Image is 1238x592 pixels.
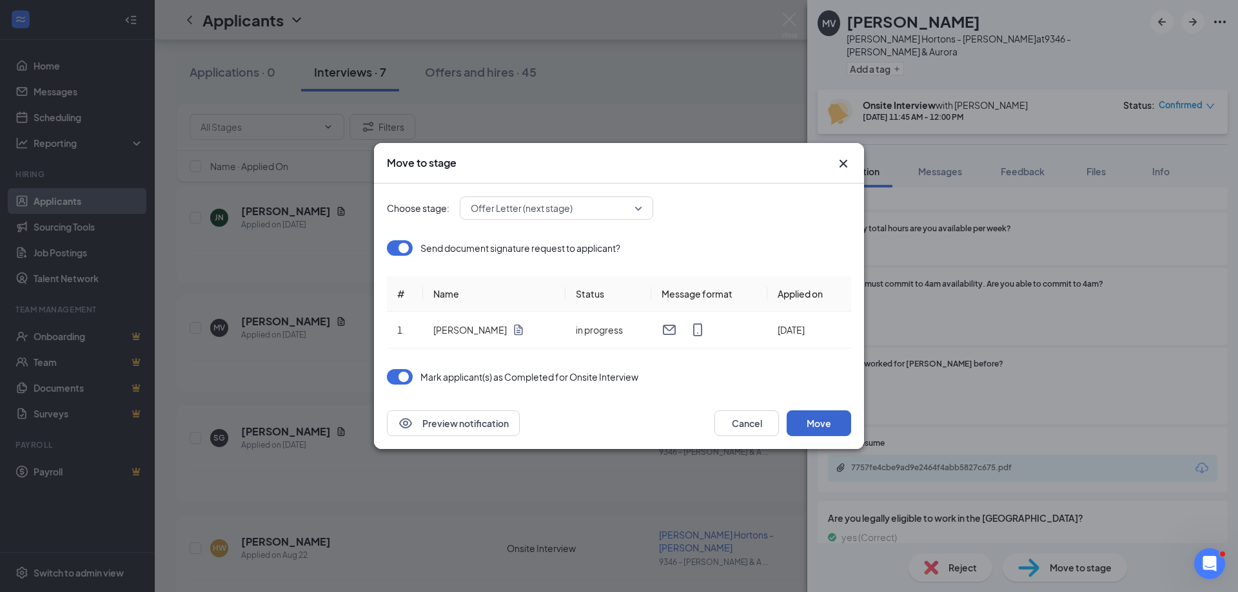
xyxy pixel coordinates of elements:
[387,240,851,349] div: Loading offer data.
[714,410,779,436] button: Cancel
[387,201,449,215] span: Choose stage:
[387,410,520,436] button: EyePreview notification
[836,156,851,171] button: Close
[836,156,851,171] svg: Cross
[423,276,565,312] th: Name
[767,312,851,349] td: [DATE]
[433,323,507,336] p: [PERSON_NAME]
[420,370,638,383] p: Mark applicant(s) as Completed for Onsite Interview
[397,324,402,336] span: 1
[471,198,573,218] span: Offer Letter (next stage)
[565,312,651,349] td: in progress
[787,410,851,436] button: Move
[398,415,413,431] svg: Eye
[387,276,423,312] th: #
[1194,548,1225,579] iframe: Intercom live chat
[662,322,677,338] svg: Email
[512,323,525,336] svg: Document
[565,276,651,312] th: Status
[420,242,620,254] p: Send document signature request to applicant?
[651,276,767,312] th: Message format
[690,322,705,338] svg: MobileSms
[767,276,851,312] th: Applied on
[387,156,457,170] h3: Move to stage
